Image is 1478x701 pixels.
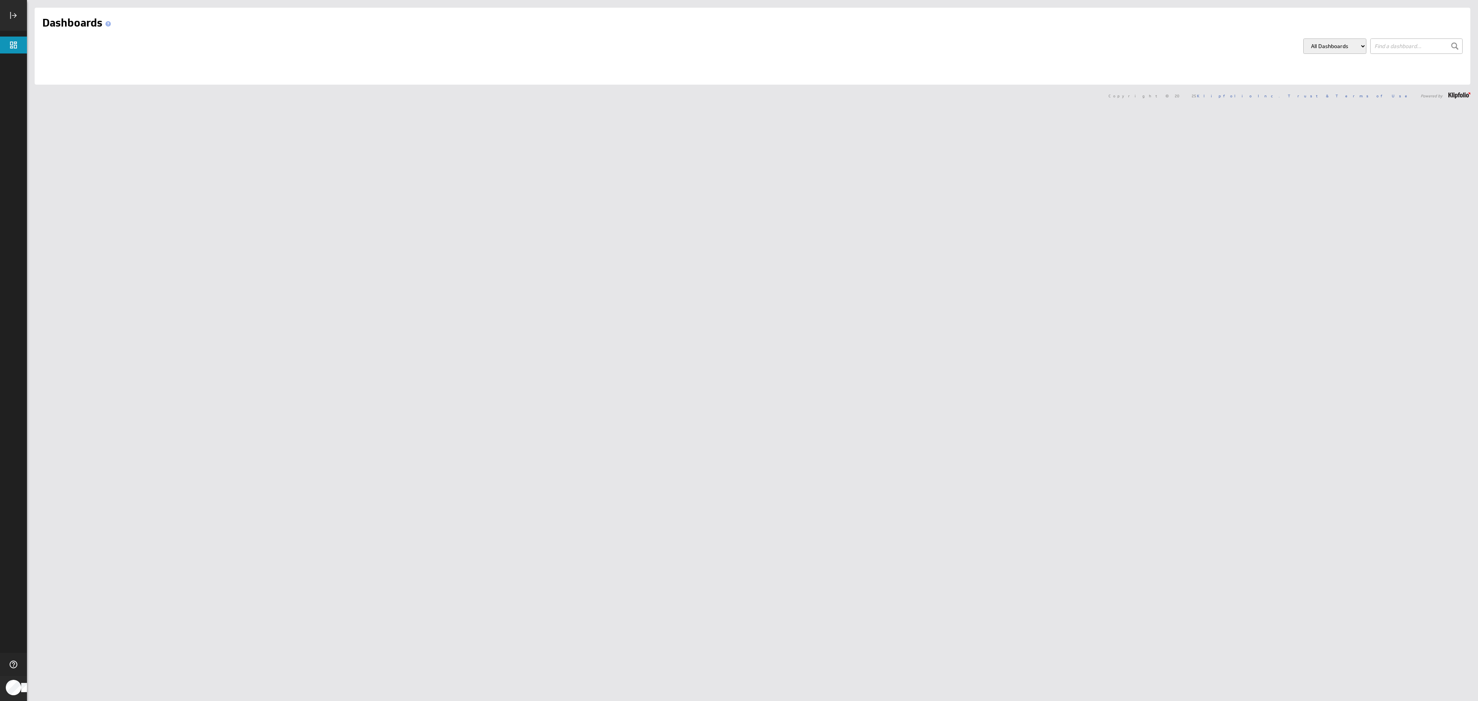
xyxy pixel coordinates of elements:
[42,15,114,31] h1: Dashboards
[1197,93,1280,98] a: Klipfolio Inc.
[1448,92,1470,98] img: logo-footer.png
[1421,94,1443,98] span: Powered by
[7,658,20,671] div: Help
[1108,94,1280,98] span: Copyright © 2025
[7,9,20,22] div: Expand
[1370,38,1463,54] input: Find a dashboard...
[1288,93,1413,98] a: Trust & Terms of Use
